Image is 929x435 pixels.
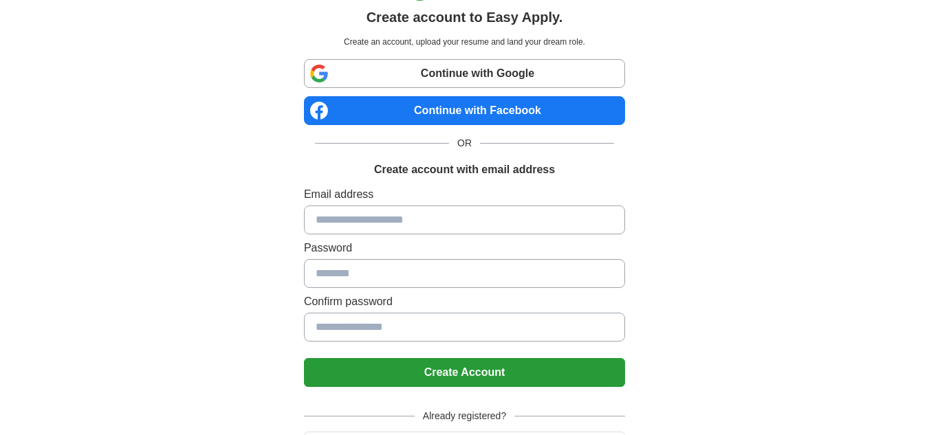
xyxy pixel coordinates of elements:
[307,36,622,48] p: Create an account, upload your resume and land your dream role.
[367,7,563,27] h1: Create account to Easy Apply.
[304,293,625,310] label: Confirm password
[415,409,514,423] span: Already registered?
[449,136,480,150] span: OR
[304,358,625,387] button: Create Account
[304,186,625,203] label: Email address
[374,161,555,178] h1: Create account with email address
[304,59,625,88] a: Continue with Google
[304,240,625,256] label: Password
[304,96,625,125] a: Continue with Facebook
